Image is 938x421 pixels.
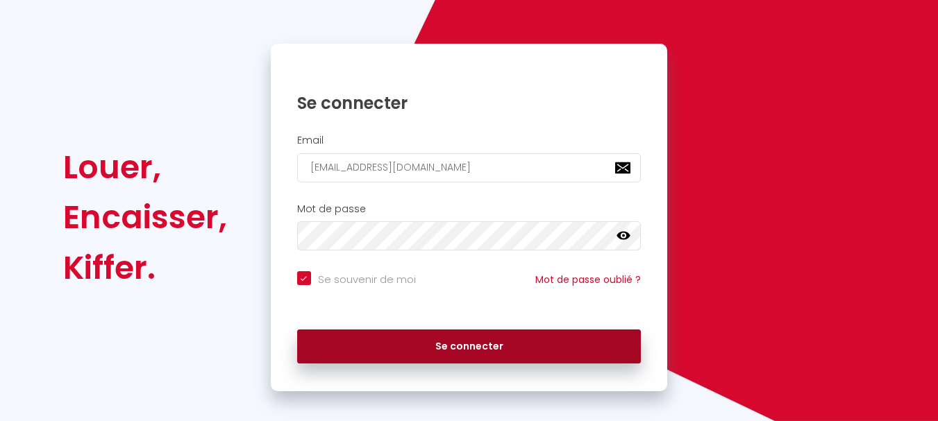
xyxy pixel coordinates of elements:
h2: Email [297,135,642,146]
h2: Mot de passe [297,203,642,215]
div: Louer, [63,142,227,192]
button: Se connecter [297,329,642,364]
h1: Se connecter [297,92,642,114]
div: Encaisser, [63,192,227,242]
input: Ton Email [297,153,642,182]
div: Kiffer. [63,243,227,293]
a: Mot de passe oublié ? [535,273,641,286]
